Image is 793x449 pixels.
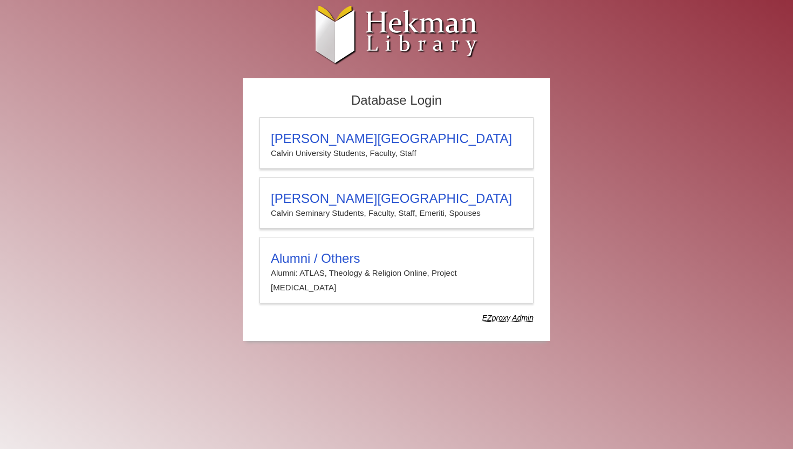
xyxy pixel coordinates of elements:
[271,206,522,220] p: Calvin Seminary Students, Faculty, Staff, Emeriti, Spouses
[271,251,522,266] h3: Alumni / Others
[271,251,522,295] summary: Alumni / OthersAlumni: ATLAS, Theology & Religion Online, Project [MEDICAL_DATA]
[482,314,534,322] dfn: Use Alumni login
[259,177,534,229] a: [PERSON_NAME][GEOGRAPHIC_DATA]Calvin Seminary Students, Faculty, Staff, Emeriti, Spouses
[259,117,534,169] a: [PERSON_NAME][GEOGRAPHIC_DATA]Calvin University Students, Faculty, Staff
[271,266,522,295] p: Alumni: ATLAS, Theology & Religion Online, Project [MEDICAL_DATA]
[271,191,522,206] h3: [PERSON_NAME][GEOGRAPHIC_DATA]
[254,90,539,112] h2: Database Login
[271,131,522,146] h3: [PERSON_NAME][GEOGRAPHIC_DATA]
[271,146,522,160] p: Calvin University Students, Faculty, Staff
